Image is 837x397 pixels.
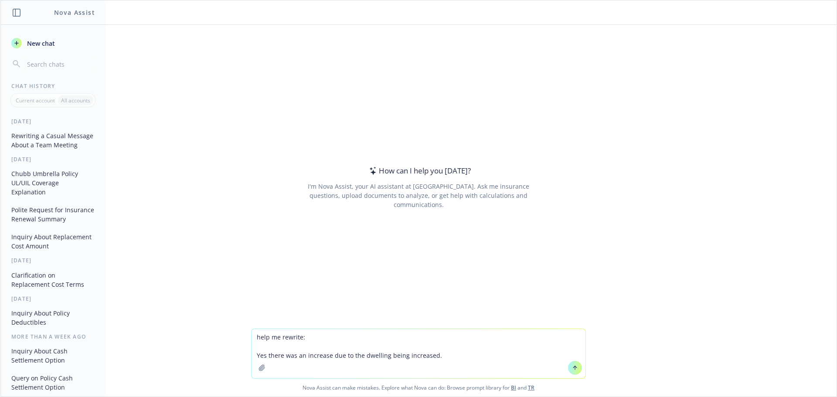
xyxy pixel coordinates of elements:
[8,129,98,152] button: Rewriting a Casual Message About a Team Meeting
[8,268,98,292] button: Clarification on Replacement Cost Terms
[252,329,585,378] textarea: help me rewrite: Yes there was an increase due to the dwelling being increased.
[8,230,98,253] button: Inquiry About Replacement Cost Amount
[1,257,105,264] div: [DATE]
[8,203,98,226] button: Polite Request for Insurance Renewal Summary
[1,295,105,302] div: [DATE]
[1,333,105,340] div: More than a week ago
[8,166,98,199] button: Chubb Umbrella Policy UL/UIL Coverage Explanation
[25,58,95,70] input: Search chats
[25,39,55,48] span: New chat
[8,371,98,394] button: Query on Policy Cash Settlement Option
[528,384,534,391] a: TR
[61,97,90,104] p: All accounts
[8,35,98,51] button: New chat
[1,118,105,125] div: [DATE]
[4,379,833,397] span: Nova Assist can make mistakes. Explore what Nova can do: Browse prompt library for and
[8,306,98,329] button: Inquiry About Policy Deductibles
[367,165,471,176] div: How can I help you [DATE]?
[8,344,98,367] button: Inquiry About Cash Settlement Option
[511,384,516,391] a: BI
[16,97,55,104] p: Current account
[54,8,95,17] h1: Nova Assist
[1,82,105,90] div: Chat History
[1,156,105,163] div: [DATE]
[296,182,541,209] div: I'm Nova Assist, your AI assistant at [GEOGRAPHIC_DATA]. Ask me insurance questions, upload docum...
